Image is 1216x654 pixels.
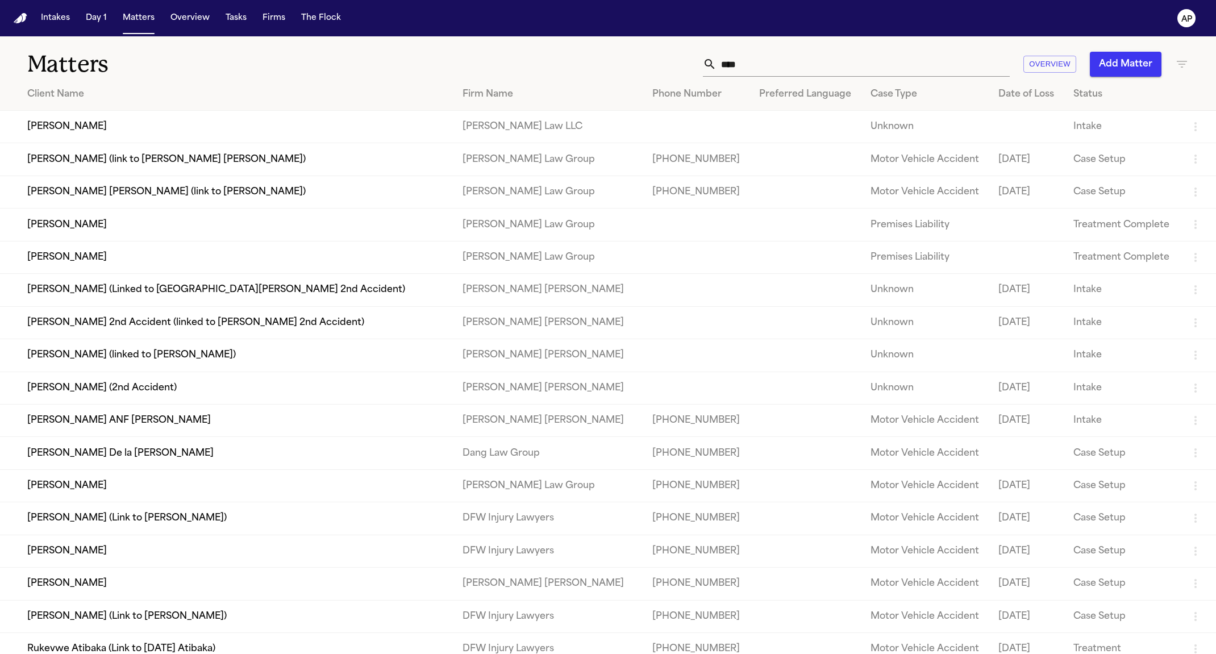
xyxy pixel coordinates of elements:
[14,13,27,24] a: Home
[861,274,989,306] td: Unknown
[453,568,643,600] td: [PERSON_NAME] [PERSON_NAME]
[1064,600,1180,632] td: Case Setup
[861,469,989,502] td: Motor Vehicle Accident
[861,502,989,535] td: Motor Vehicle Accident
[989,306,1064,339] td: [DATE]
[453,339,643,372] td: [PERSON_NAME] [PERSON_NAME]
[861,372,989,404] td: Unknown
[643,600,750,632] td: [PHONE_NUMBER]
[453,143,643,176] td: [PERSON_NAME] Law Group
[861,176,989,208] td: Motor Vehicle Accident
[27,88,444,101] div: Client Name
[1090,52,1161,77] button: Add Matter
[643,502,750,535] td: [PHONE_NUMBER]
[453,111,643,143] td: [PERSON_NAME] Law LLC
[861,143,989,176] td: Motor Vehicle Accident
[1064,568,1180,600] td: Case Setup
[643,535,750,567] td: [PHONE_NUMBER]
[861,306,989,339] td: Unknown
[1064,306,1180,339] td: Intake
[861,535,989,567] td: Motor Vehicle Accident
[643,143,750,176] td: [PHONE_NUMBER]
[453,600,643,632] td: DFW Injury Lawyers
[297,8,345,28] button: The Flock
[1064,176,1180,208] td: Case Setup
[861,600,989,632] td: Motor Vehicle Accident
[1073,88,1171,101] div: Status
[1064,502,1180,535] td: Case Setup
[1064,111,1180,143] td: Intake
[1064,372,1180,404] td: Intake
[166,8,214,28] button: Overview
[989,274,1064,306] td: [DATE]
[453,437,643,469] td: Dang Law Group
[1064,143,1180,176] td: Case Setup
[1064,209,1180,241] td: Treatment Complete
[221,8,251,28] button: Tasks
[861,209,989,241] td: Premises Liability
[1064,437,1180,469] td: Case Setup
[453,241,643,273] td: [PERSON_NAME] Law Group
[643,437,750,469] td: [PHONE_NUMBER]
[989,502,1064,535] td: [DATE]
[453,372,643,404] td: [PERSON_NAME] [PERSON_NAME]
[118,8,159,28] button: Matters
[861,404,989,436] td: Motor Vehicle Accident
[14,13,27,24] img: Finch Logo
[989,372,1064,404] td: [DATE]
[989,535,1064,567] td: [DATE]
[81,8,111,28] button: Day 1
[759,88,852,101] div: Preferred Language
[998,88,1055,101] div: Date of Loss
[861,568,989,600] td: Motor Vehicle Accident
[453,209,643,241] td: [PERSON_NAME] Law Group
[36,8,74,28] button: Intakes
[643,176,750,208] td: [PHONE_NUMBER]
[861,437,989,469] td: Motor Vehicle Accident
[989,600,1064,632] td: [DATE]
[989,469,1064,502] td: [DATE]
[652,88,741,101] div: Phone Number
[643,469,750,502] td: [PHONE_NUMBER]
[861,241,989,273] td: Premises Liability
[453,176,643,208] td: [PERSON_NAME] Law Group
[871,88,980,101] div: Case Type
[643,568,750,600] td: [PHONE_NUMBER]
[453,535,643,567] td: DFW Injury Lawyers
[861,111,989,143] td: Unknown
[453,274,643,306] td: [PERSON_NAME] [PERSON_NAME]
[861,339,989,372] td: Unknown
[27,50,371,78] h1: Matters
[453,502,643,535] td: DFW Injury Lawyers
[463,88,634,101] div: Firm Name
[453,306,643,339] td: [PERSON_NAME] [PERSON_NAME]
[1064,469,1180,502] td: Case Setup
[989,404,1064,436] td: [DATE]
[1064,339,1180,372] td: Intake
[258,8,290,28] button: Firms
[989,568,1064,600] td: [DATE]
[989,176,1064,208] td: [DATE]
[453,404,643,436] td: [PERSON_NAME] [PERSON_NAME]
[453,469,643,502] td: [PERSON_NAME] Law Group
[1064,404,1180,436] td: Intake
[989,143,1064,176] td: [DATE]
[643,404,750,436] td: [PHONE_NUMBER]
[1064,274,1180,306] td: Intake
[1064,241,1180,273] td: Treatment Complete
[1023,56,1076,73] button: Overview
[1064,535,1180,567] td: Case Setup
